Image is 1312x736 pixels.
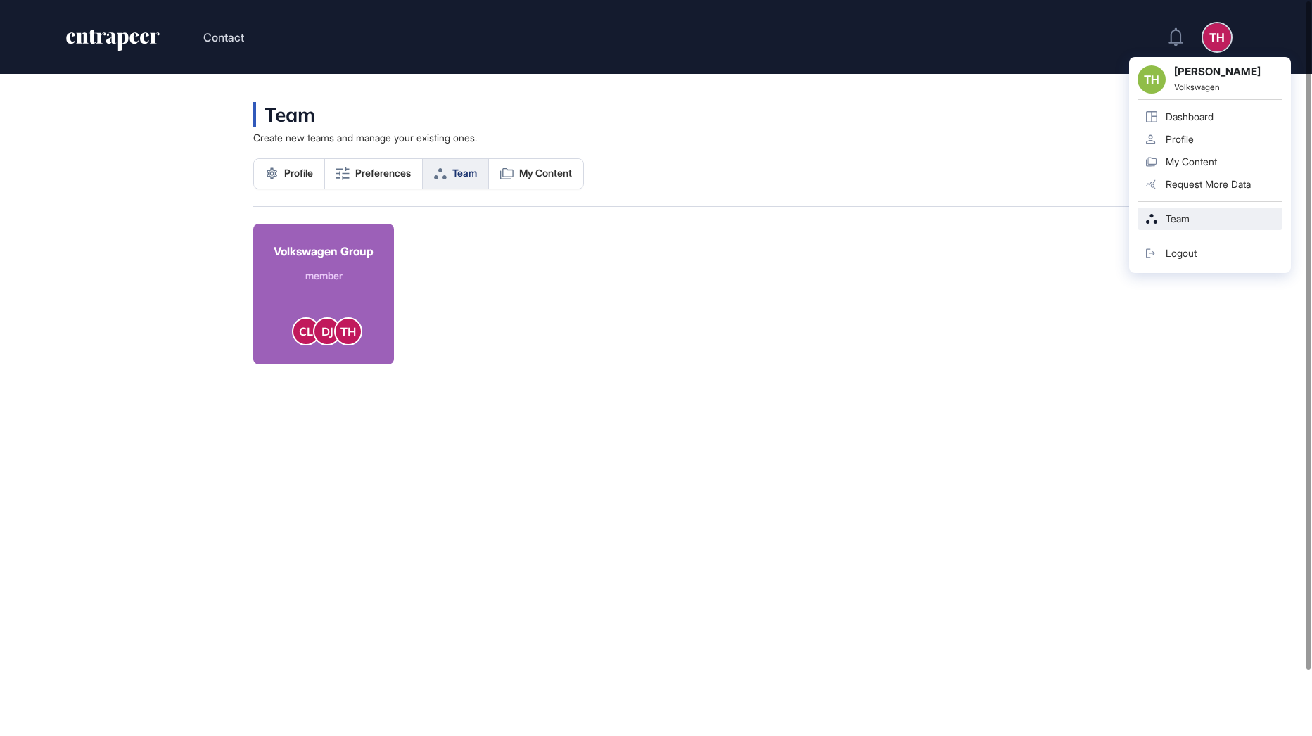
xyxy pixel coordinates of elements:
[253,102,315,127] div: Team
[325,159,423,189] a: Preferences
[452,167,477,179] span: Team
[253,224,394,364] a: Volkswagen GroupmemberCLDJTH
[423,159,489,189] a: Team
[1203,23,1231,51] button: TH
[355,167,411,179] span: Preferences
[254,159,325,189] a: Profile
[519,167,572,179] span: My Content
[203,28,244,46] button: Contact
[274,243,374,260] div: Volkswagen Group
[65,30,161,56] a: entrapeer-logo
[489,159,583,189] a: My Content
[321,323,333,340] div: DJ
[340,323,356,340] div: TH
[274,268,374,283] div: member
[299,323,313,340] div: CL
[253,132,477,144] div: Create new teams and manage your existing ones.
[284,167,313,179] span: Profile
